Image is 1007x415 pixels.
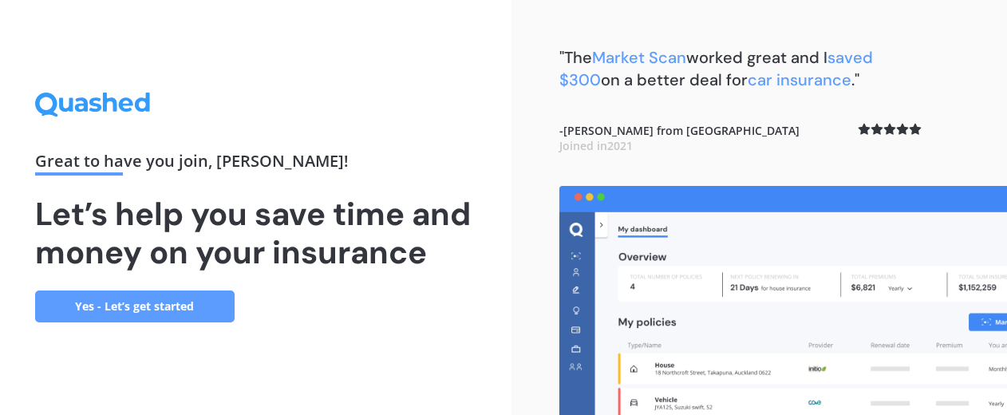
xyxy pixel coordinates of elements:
a: Yes - Let’s get started [35,290,235,322]
span: Joined in 2021 [559,138,633,153]
div: Great to have you join , [PERSON_NAME] ! [35,153,477,176]
img: dashboard.webp [559,186,1007,415]
b: "The worked great and I on a better deal for ." [559,47,873,90]
h1: Let’s help you save time and money on your insurance [35,195,477,271]
span: Market Scan [592,47,686,68]
span: saved $300 [559,47,873,90]
span: car insurance [748,69,851,90]
b: - [PERSON_NAME] from [GEOGRAPHIC_DATA] [559,123,800,154]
